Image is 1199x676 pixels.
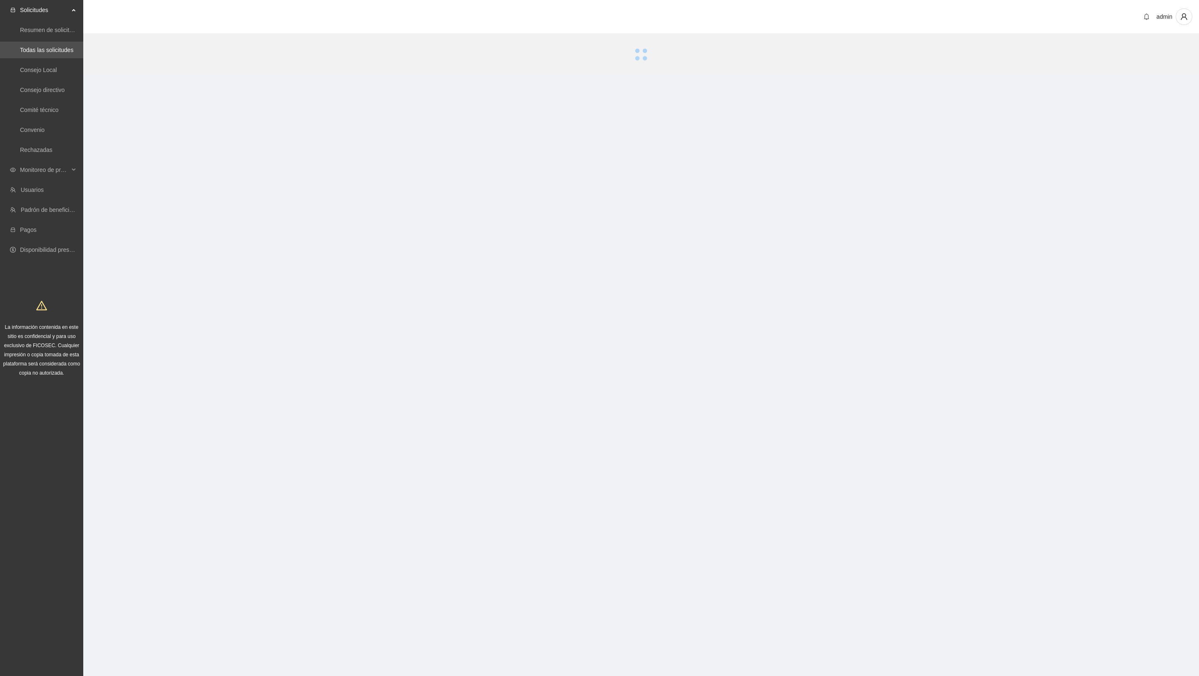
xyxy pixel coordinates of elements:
a: Padrón de beneficiarios [21,206,82,213]
span: inbox [10,7,16,13]
a: Usuarios [21,186,44,193]
button: user [1176,8,1192,25]
a: Todas las solicitudes [20,47,73,53]
span: user [1176,13,1192,20]
span: warning [36,300,47,311]
a: Rechazadas [20,147,52,153]
a: Comité técnico [20,107,59,113]
a: Convenio [20,127,45,133]
a: Disponibilidad presupuestal [20,246,91,253]
a: Pagos [20,226,37,233]
span: admin [1157,13,1172,20]
span: Monitoreo de proyectos [20,162,69,178]
span: La información contenida en este sitio es confidencial y para uso exclusivo de FICOSEC. Cualquier... [3,324,80,376]
a: Consejo Local [20,67,57,73]
span: eye [10,167,16,173]
a: Resumen de solicitudes por aprobar [20,27,114,33]
button: bell [1140,10,1153,23]
a: Consejo directivo [20,87,65,93]
span: bell [1140,13,1153,20]
span: Solicitudes [20,2,69,18]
